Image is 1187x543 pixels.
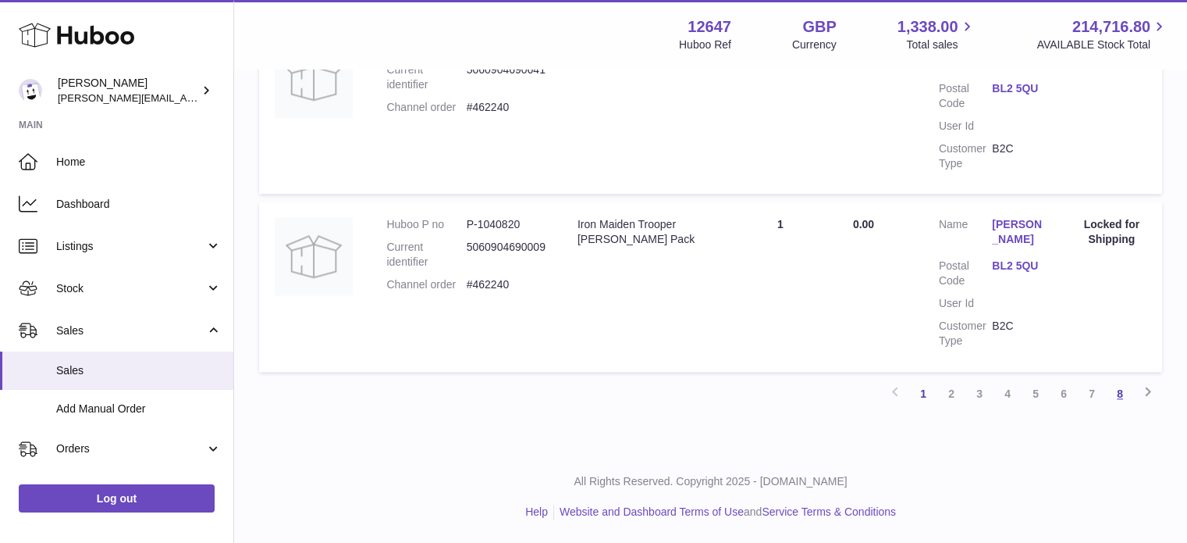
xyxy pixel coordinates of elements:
a: BL2 5QU [992,259,1045,273]
dd: 5060904690641 [467,63,546,92]
span: 214,716.80 [1072,16,1150,38]
span: Orders [56,441,205,456]
dt: User Id [939,119,992,134]
dt: Customer Type [939,141,992,171]
span: Dashboard [56,197,222,212]
a: 8 [1106,380,1134,408]
strong: 12647 [688,16,731,38]
dt: Huboo P no [386,217,466,232]
dt: Postal Code [939,259,992,288]
li: and [554,505,896,520]
p: All Rights Reserved. Copyright 2025 - [DOMAIN_NAME] [247,474,1175,489]
dt: User Id [939,296,992,311]
a: 2 [937,380,965,408]
span: AVAILABLE Stock Total [1036,38,1168,52]
a: 1,338.00 Total sales [897,16,976,52]
a: Service Terms & Conditions [762,505,896,518]
span: Add Manual Order [56,402,222,416]
div: [PERSON_NAME] [58,76,198,105]
dt: Name [939,217,992,251]
td: 1 [723,202,837,371]
a: 4 [993,380,1022,408]
dt: Postal Code [939,81,992,111]
span: Sales [56,323,205,338]
dd: P-1040820 [467,217,546,232]
span: [PERSON_NAME][EMAIL_ADDRESS][PERSON_NAME][DOMAIN_NAME] [58,91,396,104]
a: 5 [1022,380,1050,408]
div: Currency [792,38,837,52]
a: 214,716.80 AVAILABLE Stock Total [1036,16,1168,52]
a: Help [525,505,548,518]
td: 1 [723,24,837,194]
dd: #462240 [467,277,546,292]
img: no-photo.jpg [275,217,353,295]
a: [PERSON_NAME] [992,217,1045,247]
div: Huboo Ref [679,38,731,52]
span: Listings [56,239,205,254]
dt: Current identifier [386,240,466,270]
dd: 5060904690009 [467,240,546,270]
dt: Customer Type [939,319,992,348]
a: BL2 5QU [992,81,1045,96]
span: 0.00 [853,218,874,230]
img: no-photo.jpg [275,40,353,118]
a: Website and Dashboard Terms of Use [560,505,744,518]
dt: Channel order [386,277,466,292]
div: Iron Maiden Trooper [PERSON_NAME] Pack [578,217,708,247]
dd: B2C [992,319,1045,348]
span: Sales [56,363,222,378]
a: 3 [965,380,993,408]
dd: #462240 [467,100,546,115]
div: Locked for Shipping [1077,217,1146,247]
span: Home [56,155,222,170]
span: Total sales [906,38,976,52]
a: 6 [1050,380,1078,408]
dt: Channel order [386,100,466,115]
a: Log out [19,484,215,513]
dt: Current identifier [386,63,466,92]
span: Stock [56,281,205,296]
a: 7 [1078,380,1106,408]
img: peter@pinter.co.uk [19,79,42,102]
span: 1,338.00 [897,16,958,38]
a: 1 [909,380,937,408]
dd: B2C [992,141,1045,171]
strong: GBP [802,16,836,38]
